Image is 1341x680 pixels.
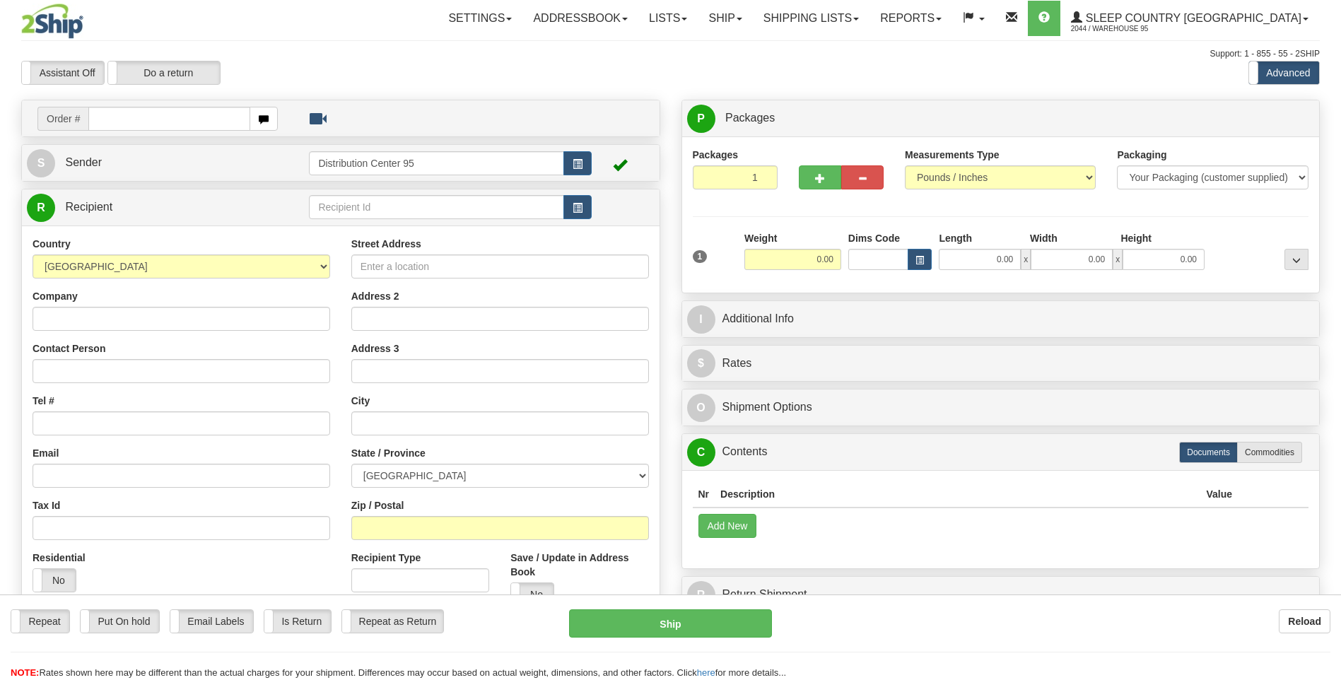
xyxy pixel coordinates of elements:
[744,231,777,245] label: Weight
[351,394,370,408] label: City
[510,551,648,579] label: Save / Update in Address Book
[65,201,112,213] span: Recipient
[33,446,59,460] label: Email
[27,149,55,177] span: S
[342,610,443,633] label: Repeat as Return
[687,305,715,334] span: I
[1113,249,1123,270] span: x
[687,580,1315,609] a: RReturn Shipment
[697,667,715,678] a: here
[170,610,253,633] label: Email Labels
[693,148,739,162] label: Packages
[351,254,649,279] input: Enter a location
[1021,249,1031,270] span: x
[351,446,426,460] label: State / Province
[687,305,1315,334] a: IAdditional Info
[11,610,69,633] label: Repeat
[1179,442,1238,463] label: Documents
[1117,148,1166,162] label: Packaging
[848,231,900,245] label: Dims Code
[698,1,752,36] a: Ship
[33,569,76,592] label: No
[1071,22,1177,36] span: 2044 / Warehouse 95
[715,481,1200,508] th: Description
[687,438,715,467] span: C
[438,1,522,36] a: Settings
[1249,61,1319,84] label: Advanced
[264,610,331,633] label: Is Return
[1237,442,1302,463] label: Commodities
[687,394,715,422] span: O
[1082,12,1301,24] span: Sleep Country [GEOGRAPHIC_DATA]
[37,107,88,131] span: Order #
[1120,231,1152,245] label: Height
[693,481,715,508] th: Nr
[21,4,83,39] img: logo2044.jpg
[81,610,159,633] label: Put On hold
[638,1,698,36] a: Lists
[869,1,952,36] a: Reports
[1030,231,1058,245] label: Width
[693,250,708,263] span: 1
[687,581,715,609] span: R
[1288,616,1321,627] b: Reload
[65,156,102,168] span: Sender
[351,237,421,251] label: Street Address
[1284,249,1308,270] div: ...
[27,148,309,177] a: S Sender
[725,112,775,124] span: Packages
[522,1,638,36] a: Addressbook
[905,148,1000,162] label: Measurements Type
[687,393,1315,422] a: OShipment Options
[309,151,563,175] input: Sender Id
[351,498,404,512] label: Zip / Postal
[33,394,54,408] label: Tel #
[1060,1,1319,36] a: Sleep Country [GEOGRAPHIC_DATA] 2044 / Warehouse 95
[939,231,972,245] label: Length
[33,289,78,303] label: Company
[1200,481,1238,508] th: Value
[351,289,399,303] label: Address 2
[1279,609,1330,633] button: Reload
[33,341,105,356] label: Contact Person
[11,667,39,678] span: NOTE:
[33,551,86,565] label: Residential
[687,104,1315,133] a: P Packages
[309,195,563,219] input: Recipient Id
[33,237,71,251] label: Country
[687,438,1315,467] a: CContents
[511,583,554,606] label: No
[687,105,715,133] span: P
[687,349,1315,378] a: $Rates
[33,498,60,512] label: Tax Id
[27,193,278,222] a: R Recipient
[21,48,1320,60] div: Support: 1 - 855 - 55 - 2SHIP
[1308,268,1340,412] iframe: chat widget
[753,1,869,36] a: Shipping lists
[569,609,771,638] button: Ship
[687,349,715,377] span: $
[22,61,104,84] label: Assistant Off
[108,61,220,84] label: Do a return
[351,551,421,565] label: Recipient Type
[351,341,399,356] label: Address 3
[698,514,757,538] button: Add New
[27,194,55,222] span: R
